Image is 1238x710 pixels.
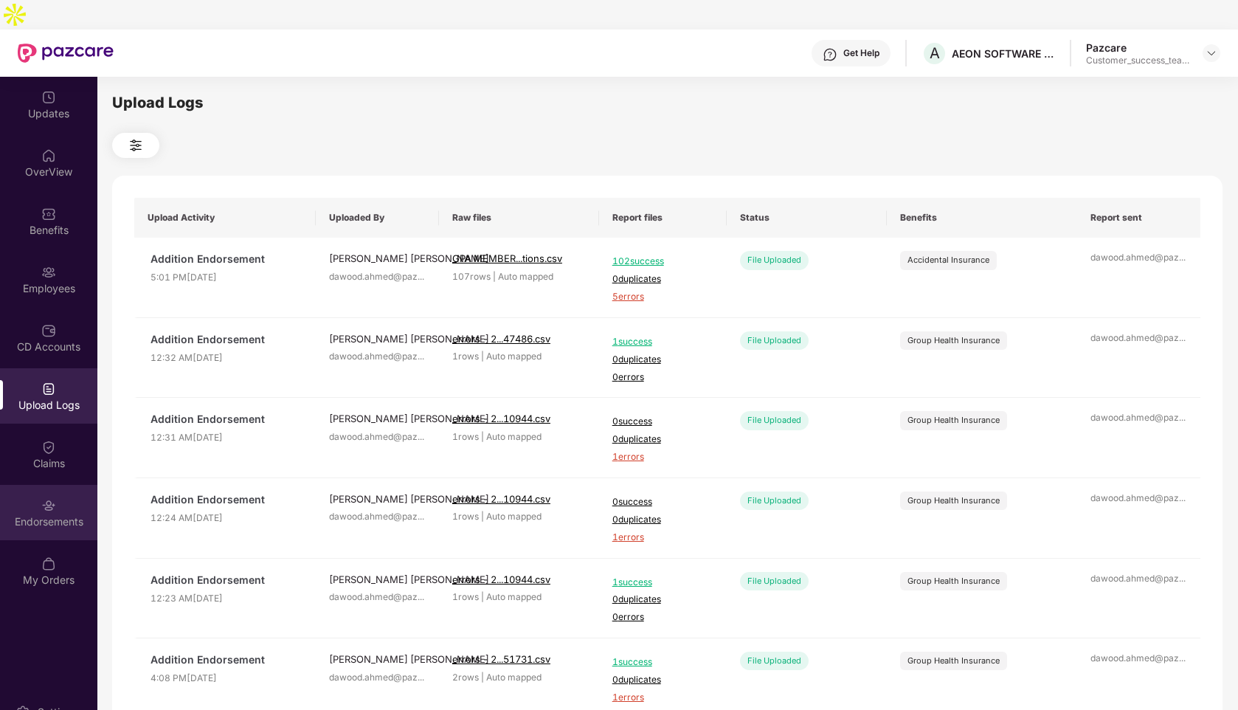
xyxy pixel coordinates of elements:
[612,513,713,527] span: 0 duplicates
[612,655,713,669] span: 1 success
[486,431,542,442] span: Auto mapped
[612,290,713,304] span: 5 errors
[481,351,484,362] span: |
[329,430,426,444] div: dawood.ahmed@paz
[41,207,56,221] img: svg+xml;base64,PHN2ZyBpZD0iQmVuZWZpdHMiIHhtbG5zPSJodHRwOi8vd3d3LnczLm9yZy8yMDAwL3N2ZyIgd2lkdGg9Ij...
[41,382,56,396] img: svg+xml;base64,PHN2ZyBpZD0iVXBsb2FkX0xvZ3MiIGRhdGEtbmFtZT0iVXBsb2FkIExvZ3MiIHhtbG5zPSJodHRwOi8vd3...
[740,411,809,430] div: File Uploaded
[612,353,713,367] span: 0 duplicates
[329,331,426,346] div: [PERSON_NAME] [PERSON_NAME]
[439,198,599,238] th: Raw files
[41,556,56,571] img: svg+xml;base64,PHN2ZyBpZD0iTXlfT3JkZXJzIiBkYXRhLW5hbWU9Ik15IE9yZGVycyIgeG1sbnM9Imh0dHA6Ly93d3cudz...
[151,672,302,686] span: 4:08 PM[DATE]
[18,44,114,63] img: New Pazcare Logo
[329,411,426,426] div: [PERSON_NAME] [PERSON_NAME]
[151,251,302,267] span: Addition Endorsement
[452,271,491,282] span: 107 rows
[1179,573,1186,584] span: ...
[1179,412,1186,423] span: ...
[481,431,484,442] span: |
[727,198,887,238] th: Status
[452,653,550,665] span: errors - 2...51731.csv
[1077,198,1200,238] th: Report sent
[151,652,302,668] span: Addition Endorsement
[612,415,713,429] span: 0 success
[1090,251,1187,265] div: dawood.ahmed@paz
[329,572,426,587] div: [PERSON_NAME] [PERSON_NAME]
[481,672,484,683] span: |
[930,44,940,62] span: A
[41,440,56,455] img: svg+xml;base64,PHN2ZyBpZD0iQ2xhaW0iIHhtbG5zPSJodHRwOi8vd3d3LnczLm9yZy8yMDAwL3N2ZyIgd2lkdGg9IjIwIi...
[498,271,553,282] span: Auto mapped
[329,251,426,266] div: [PERSON_NAME] [PERSON_NAME]
[329,590,426,604] div: dawood.ahmed@paz
[1086,41,1189,55] div: Pazcare
[481,511,484,522] span: |
[418,351,424,362] span: ...
[329,492,426,506] div: [PERSON_NAME] [PERSON_NAME]
[452,591,479,602] span: 1 rows
[740,572,809,590] div: File Uploaded
[740,331,809,350] div: File Uploaded
[612,576,713,590] span: 1 success
[907,334,1000,347] div: Group Health Insurance
[481,591,484,602] span: |
[452,413,550,424] span: errors - 2...10944.csv
[1090,572,1187,586] div: dawood.ahmed@paz
[612,432,713,447] span: 0 duplicates
[418,672,424,683] span: ...
[1179,252,1186,263] span: ...
[452,672,479,683] span: 2 rows
[41,498,56,513] img: svg+xml;base64,PHN2ZyBpZD0iRW5kb3JzZW1lbnRzIiB4bWxucz0iaHR0cDovL3d3dy53My5vcmcvMjAwMC9zdmciIHdpZH...
[418,271,424,282] span: ...
[907,414,1000,427] div: Group Health Insurance
[907,655,1000,667] div: Group Health Insurance
[907,254,989,266] div: Accidental Insurance
[151,271,302,285] span: 5:01 PM[DATE]
[612,610,713,624] span: 0 errors
[41,148,56,163] img: svg+xml;base64,PHN2ZyBpZD0iSG9tZSIgeG1sbnM9Imh0dHA6Ly93d3cudzMub3JnLzIwMDAvc3ZnIiB3aWR0aD0iMjAiIG...
[452,493,550,505] span: errors - 2...10944.csv
[1090,331,1187,345] div: dawood.ahmed@paz
[493,271,496,282] span: |
[1206,47,1217,59] img: svg+xml;base64,PHN2ZyBpZD0iRHJvcGRvd24tMzJ4MzIiIHhtbG5zPSJodHRwOi8vd3d3LnczLm9yZy8yMDAwL3N2ZyIgd2...
[41,90,56,105] img: svg+xml;base64,PHN2ZyBpZD0iVXBkYXRlZCIgeG1sbnM9Imh0dHA6Ly93d3cudzMub3JnLzIwMDAvc3ZnIiB3aWR0aD0iMj...
[329,510,426,524] div: dawood.ahmed@paz
[316,198,439,238] th: Uploaded By
[486,351,542,362] span: Auto mapped
[612,335,713,349] span: 1 success
[151,511,302,525] span: 12:24 AM[DATE]
[1179,332,1186,343] span: ...
[452,511,479,522] span: 1 rows
[486,672,542,683] span: Auto mapped
[907,494,1000,507] div: Group Health Insurance
[151,592,302,606] span: 12:23 AM[DATE]
[740,251,809,269] div: File Uploaded
[1086,55,1189,66] div: Customer_success_team_lead
[612,531,713,545] span: 1 errors
[112,92,1223,114] div: Upload Logs
[486,511,542,522] span: Auto mapped
[151,431,302,445] span: 12:31 AM[DATE]
[843,47,879,59] div: Get Help
[151,411,302,427] span: Addition Endorsement
[329,671,426,685] div: dawood.ahmed@paz
[452,333,550,345] span: errors - 2...47486.csv
[486,591,542,602] span: Auto mapped
[151,331,302,348] span: Addition Endorsement
[1090,652,1187,666] div: dawood.ahmed@paz
[151,572,302,588] span: Addition Endorsement
[41,265,56,280] img: svg+xml;base64,PHN2ZyBpZD0iRW1wbG95ZWVzIiB4bWxucz0iaHR0cDovL3d3dy53My5vcmcvMjAwMC9zdmciIHdpZHRoPS...
[887,198,1077,238] th: Benefits
[612,272,713,286] span: 0 duplicates
[612,495,713,509] span: 0 success
[329,350,426,364] div: dawood.ahmed@paz
[907,575,1000,587] div: Group Health Insurance
[1090,411,1187,425] div: dawood.ahmed@paz
[418,591,424,602] span: ...
[418,431,424,442] span: ...
[452,431,479,442] span: 1 rows
[329,270,426,284] div: dawood.ahmed@paz
[612,255,713,269] span: 102 success
[823,47,837,62] img: svg+xml;base64,PHN2ZyBpZD0iSGVscC0zMngzMiIgeG1sbnM9Imh0dHA6Ly93d3cudzMub3JnLzIwMDAvc3ZnIiB3aWR0aD...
